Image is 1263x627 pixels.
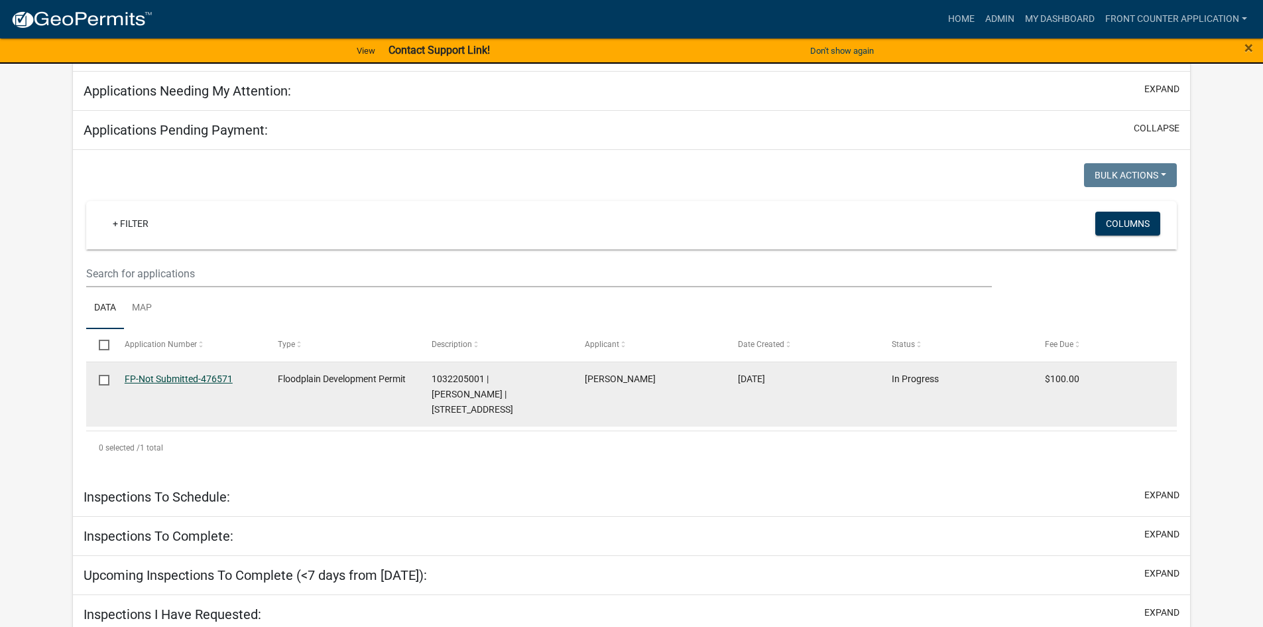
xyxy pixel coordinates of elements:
a: My Dashboard [1020,7,1100,32]
button: Don't show again [805,40,879,62]
a: Admin [980,7,1020,32]
div: 1 total [86,431,1177,464]
span: × [1244,38,1253,57]
span: Floodplain Development Permit [278,374,406,384]
span: Status [892,340,915,349]
button: expand [1144,527,1179,541]
span: Application Number [125,340,197,349]
span: In Progress [892,374,939,384]
a: Home [943,7,980,32]
a: FP-Not Submitted-476571 [125,374,233,384]
datatable-header-cell: Fee Due [1032,329,1185,361]
span: Lonny Ray Jepsen [585,374,656,384]
datatable-header-cell: Select [86,329,111,361]
datatable-header-cell: Date Created [725,329,878,361]
a: Map [124,287,160,330]
span: $100.00 [1045,374,1079,384]
a: Data [86,287,124,330]
a: View [351,40,381,62]
button: collapse [1134,121,1179,135]
strong: Contact Support Link! [389,44,490,56]
datatable-header-cell: Description [418,329,571,361]
div: collapse [73,150,1190,478]
datatable-header-cell: Status [879,329,1032,361]
h5: Inspections I Have Requested: [84,606,261,622]
button: Bulk Actions [1084,163,1177,187]
span: 0 selected / [99,443,140,453]
button: Columns [1095,212,1160,236]
h5: Applications Pending Payment: [84,122,268,138]
datatable-header-cell: Type [265,329,418,361]
h5: Inspections To Schedule: [84,489,230,505]
h5: Applications Needing My Attention: [84,83,291,99]
span: Description [432,340,472,349]
h5: Upcoming Inspections To Complete (<7 days from [DATE]): [84,567,427,583]
button: expand [1144,567,1179,581]
h5: Inspections To Complete: [84,528,233,544]
span: Date Created [738,340,784,349]
button: expand [1144,488,1179,502]
a: + Filter [102,212,159,236]
span: 09/10/2025 [738,374,765,384]
span: Type [278,340,295,349]
button: Close [1244,40,1253,56]
input: Search for applications [86,260,991,287]
datatable-header-cell: Applicant [572,329,725,361]
span: Applicant [585,340,619,349]
button: expand [1144,82,1179,96]
datatable-header-cell: Application Number [112,329,265,361]
button: expand [1144,606,1179,620]
span: 1032205001 | Lonny Jepsen | 50578 270th Street [432,374,513,415]
a: Front Counter Application [1100,7,1252,32]
span: Fee Due [1045,340,1073,349]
